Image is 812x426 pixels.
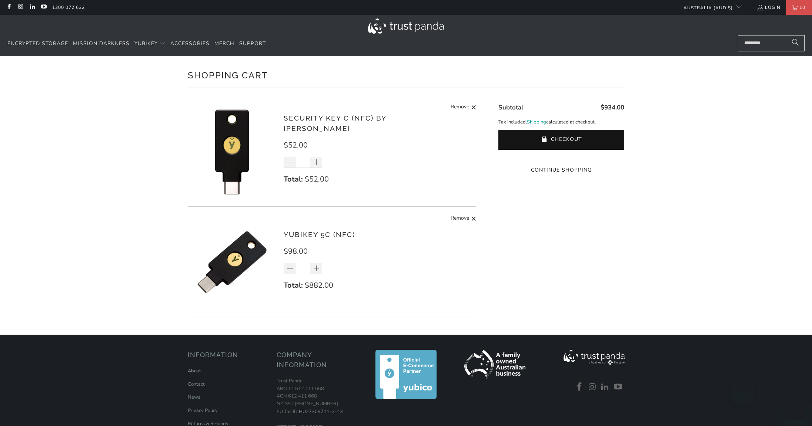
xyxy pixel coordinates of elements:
[600,382,611,392] a: Trust Panda Australia on LinkedIn
[587,382,598,392] a: Trust Panda Australia on Instagram
[73,40,130,47] span: Mission Darkness
[170,35,210,53] a: Accessories
[188,218,277,307] img: YubiKey 5C (NFC)
[188,407,218,414] a: Privacy Policy
[284,140,308,150] span: $52.00
[284,280,303,290] strong: Total:
[7,35,266,53] nav: Translation missing: en.navigation.header.main_nav
[29,4,35,10] a: Trust Panda Australia on LinkedIn
[527,118,546,126] a: Shipping
[214,35,234,53] a: Merch
[782,396,806,420] iframe: Button to launch messaging window
[498,130,624,150] button: Checkout
[786,35,805,51] button: Search
[188,394,200,400] a: News
[451,103,469,112] span: Remove
[738,35,805,51] input: Search...
[284,174,303,184] strong: Total:
[239,40,266,47] span: Support
[7,40,68,47] span: Encrypted Storage
[214,40,234,47] span: Merch
[188,106,277,195] img: Security Key C (NFC) by Yubico
[52,3,85,11] a: 1300 072 632
[574,382,585,392] a: Trust Panda Australia on Facebook
[188,67,625,82] h1: Shopping Cart
[368,18,444,34] img: Trust Panda Australia
[284,246,308,256] span: $98.00
[284,114,386,133] a: Security Key C (NFC) by [PERSON_NAME]
[601,103,624,112] span: $934.00
[498,166,624,174] a: Continue Shopping
[451,214,469,223] span: Remove
[498,103,523,112] span: Subtotal
[6,4,12,10] a: Trust Panda Australia on Facebook
[757,3,781,11] a: Login
[284,230,355,239] a: YubiKey 5C (NFC)
[170,40,210,47] span: Accessories
[134,40,158,47] span: YubiKey
[239,35,266,53] a: Support
[17,4,23,10] a: Trust Panda Australia on Instagram
[305,174,329,184] span: $52.00
[613,382,624,392] a: Trust Panda Australia on YouTube
[40,4,47,10] a: Trust Panda Australia on YouTube
[451,214,477,223] a: Remove
[73,35,130,53] a: Mission Darkness
[188,368,201,374] a: About
[299,408,343,415] a: HU27309711-2-43
[735,379,749,393] iframe: Close message
[498,118,624,126] p: Tax included. calculated at checkout.
[7,35,68,53] a: Encrypted Storage
[188,381,205,388] a: Contact
[451,103,477,112] a: Remove
[305,280,333,290] span: $882.00
[134,35,166,53] summary: YubiKey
